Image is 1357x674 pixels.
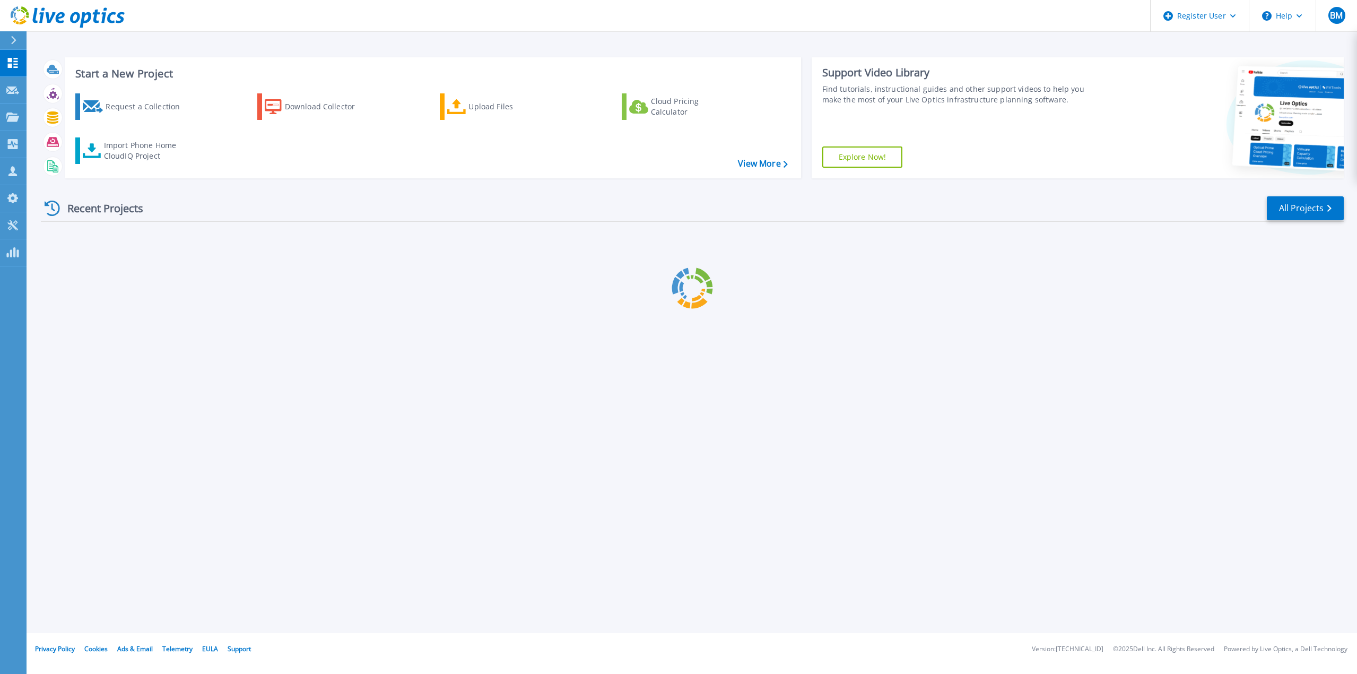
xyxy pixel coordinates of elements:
[1267,196,1344,220] a: All Projects
[41,195,158,221] div: Recent Projects
[106,96,190,117] div: Request a Collection
[1224,646,1347,653] li: Powered by Live Optics, a Dell Technology
[285,96,370,117] div: Download Collector
[440,93,558,120] a: Upload Files
[228,644,251,653] a: Support
[1032,646,1103,653] li: Version: [TECHNICAL_ID]
[84,644,108,653] a: Cookies
[35,644,75,653] a: Privacy Policy
[822,84,1098,105] div: Find tutorials, instructional guides and other support videos to help you make the most of your L...
[651,96,736,117] div: Cloud Pricing Calculator
[75,68,787,80] h3: Start a New Project
[162,644,193,653] a: Telemetry
[468,96,553,117] div: Upload Files
[1330,11,1343,20] span: BM
[257,93,376,120] a: Download Collector
[1113,646,1214,653] li: © 2025 Dell Inc. All Rights Reserved
[622,93,740,120] a: Cloud Pricing Calculator
[117,644,153,653] a: Ads & Email
[738,159,787,169] a: View More
[202,644,218,653] a: EULA
[104,140,187,161] div: Import Phone Home CloudIQ Project
[75,93,194,120] a: Request a Collection
[822,146,903,168] a: Explore Now!
[822,66,1098,80] div: Support Video Library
